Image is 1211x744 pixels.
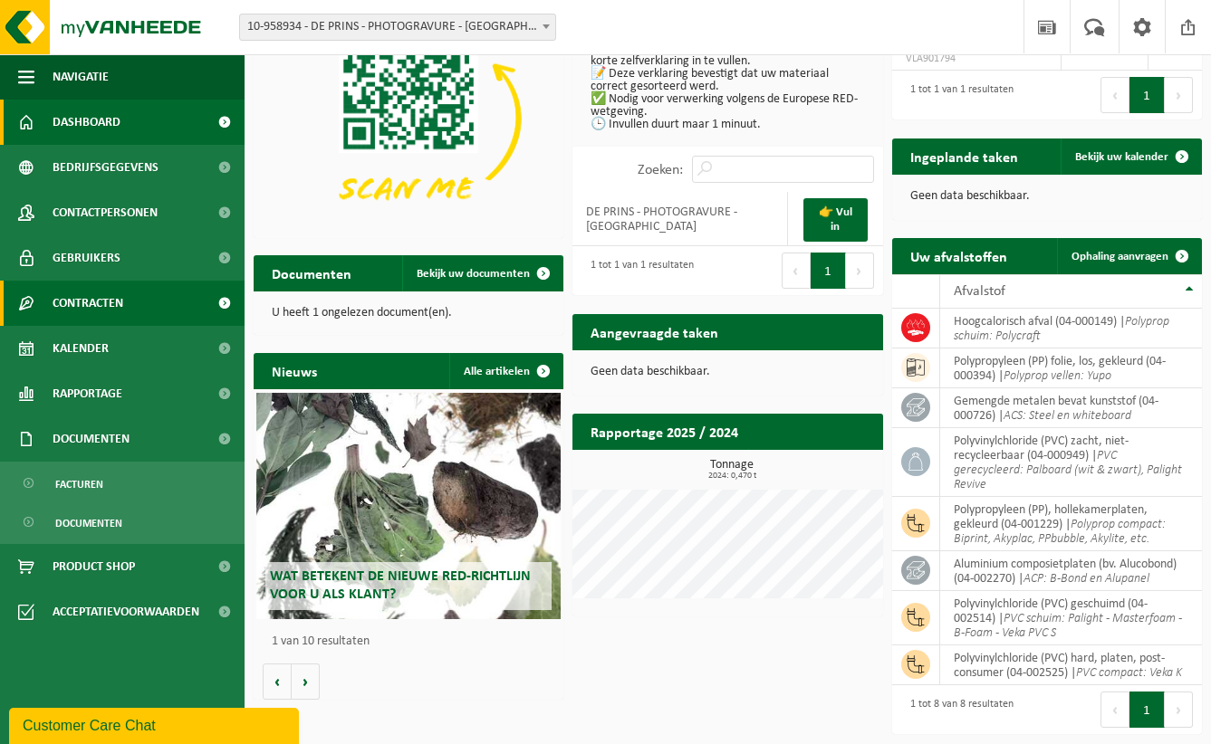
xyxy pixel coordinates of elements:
a: Alle artikelen [449,353,562,389]
button: 1 [1129,77,1165,113]
button: Vorige [263,663,292,700]
span: Bekijk uw documenten [417,268,530,280]
span: Bedrijfsgegevens [53,145,159,190]
h3: Tonnage [581,459,882,481]
span: Bekijk uw kalender [1075,151,1168,163]
h2: Rapportage 2025 / 2024 [572,414,756,449]
a: Ophaling aanvragen [1057,238,1200,274]
i: Polyprop vellen: Yupo [1004,369,1111,383]
a: Bekijk uw kalender [1061,138,1200,175]
h2: Ingeplande taken [892,138,1036,174]
span: Product Shop [53,544,135,589]
a: 👉 Vul in [803,198,868,242]
span: Documenten [53,416,130,462]
td: DE PRINS - PHOTOGRAVURE - [GEOGRAPHIC_DATA] [572,192,787,246]
button: Next [1165,77,1193,113]
i: Polyprop compact: Biprint, Akyplac, PPbubble, Akylite, etc. [954,518,1166,546]
button: Previous [782,253,811,289]
span: Ophaling aanvragen [1072,251,1168,262]
td: polyvinylchloride (PVC) geschuimd (04-002514) | [940,591,1202,645]
span: 2024: 0,470 t [581,472,882,481]
span: 10-958934 - DE PRINS - PHOTOGRAVURE - MECHELEN [240,14,555,40]
td: polyvinylchloride (PVC) hard, platen, post-consumer (04-002525) | [940,645,1202,685]
iframe: chat widget [9,704,303,744]
button: Previous [1100,692,1129,728]
div: 1 tot 1 van 1 resultaten [901,75,1014,115]
label: Zoeken: [638,163,683,177]
p: 1 van 10 resultaten [272,635,554,648]
i: Polyprop schuim: Polycraft [954,315,1169,343]
span: 10-958934 - DE PRINS - PHOTOGRAVURE - MECHELEN [239,14,556,41]
a: Bekijk rapportage [748,449,881,485]
td: gemengde metalen bevat kunststof (04-000726) | [940,388,1202,428]
i: ACS: Steel en whiteboard [1004,409,1131,423]
td: polypropyleen (PP) folie, los, gekleurd (04-000394) | [940,348,1202,388]
span: Wat betekent de nieuwe RED-richtlijn voor u als klant? [270,569,531,601]
i: PVC schuim: Palight - Masterfoam - B-Foam - Veka PVC S [954,612,1182,640]
button: 1 [1129,692,1165,728]
td: hoogcalorisch afval (04-000149) | [940,309,1202,348]
button: 1 [811,253,846,289]
span: Contracten [53,281,123,326]
span: Kalender [53,326,109,371]
span: Documenten [55,506,122,540]
p: U heeft afvalstoffen zoals voedingsafval, b-hout, biologisch slib, plantaardige olie of hoogcalor... [591,17,864,131]
span: Acceptatievoorwaarden [53,589,199,634]
td: aluminium composietplaten (bv. Alucobond) (04-002270) | [940,551,1202,591]
i: PVC gerecycleerd: Palboard (wit & zwart), Palight Revive [954,449,1182,491]
div: 1 tot 1 van 1 resultaten [581,251,694,291]
button: Volgende [292,663,320,700]
span: Dashboard [53,100,120,145]
span: Afvalstof [954,284,1005,299]
td: polypropyleen (PP), hollekamerplaten, gekleurd (04-001229) | [940,497,1202,551]
a: Wat betekent de nieuwe RED-richtlijn voor u als klant? [256,393,560,619]
span: VLA901794 [906,52,1047,66]
p: Geen data beschikbaar. [910,190,1184,203]
div: 1 tot 8 van 8 resultaten [901,690,1014,730]
h2: Nieuws [254,353,335,388]
h2: Uw afvalstoffen [892,238,1025,273]
button: Next [846,253,874,289]
a: Facturen [5,466,240,501]
i: PVC compact: Veka K [1076,666,1182,680]
span: Facturen [55,467,103,501]
h2: Documenten [254,255,370,291]
td: polyvinylchloride (PVC) zacht, niet-recycleerbaar (04-000949) | [940,428,1202,497]
img: Download de VHEPlus App [254,2,563,234]
i: ACP: B-Bond en Alupanel [1024,572,1149,586]
a: Bekijk uw documenten [402,255,562,291]
span: Contactpersonen [53,190,158,235]
p: U heeft 1 ongelezen document(en). [272,307,545,320]
span: Rapportage [53,371,122,416]
p: Geen data beschikbaar. [591,366,864,378]
span: Gebruikers [53,235,120,281]
button: Previous [1100,77,1129,113]
button: Next [1165,692,1193,728]
a: Documenten [5,505,240,539]
span: Navigatie [53,54,109,100]
h2: Aangevraagde taken [572,314,736,349]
